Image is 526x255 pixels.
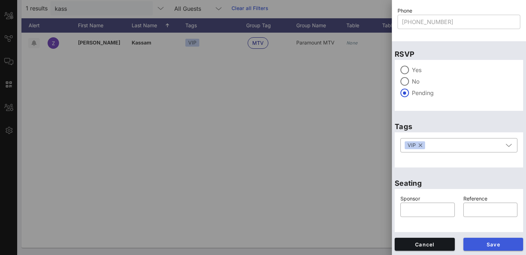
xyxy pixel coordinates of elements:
span: Cancel [400,241,449,247]
label: Yes [412,66,517,74]
label: Pending [412,89,517,96]
p: Tags [395,121,523,132]
p: RSVP [395,48,523,60]
label: No [412,78,517,85]
span: Save [469,241,518,247]
button: Cancel [395,238,455,251]
div: VIP [405,141,425,149]
p: Seating [395,178,523,189]
p: Phone [398,7,520,15]
p: Reference [463,195,518,203]
button: Save [463,238,523,251]
p: Sponsor [400,195,455,203]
